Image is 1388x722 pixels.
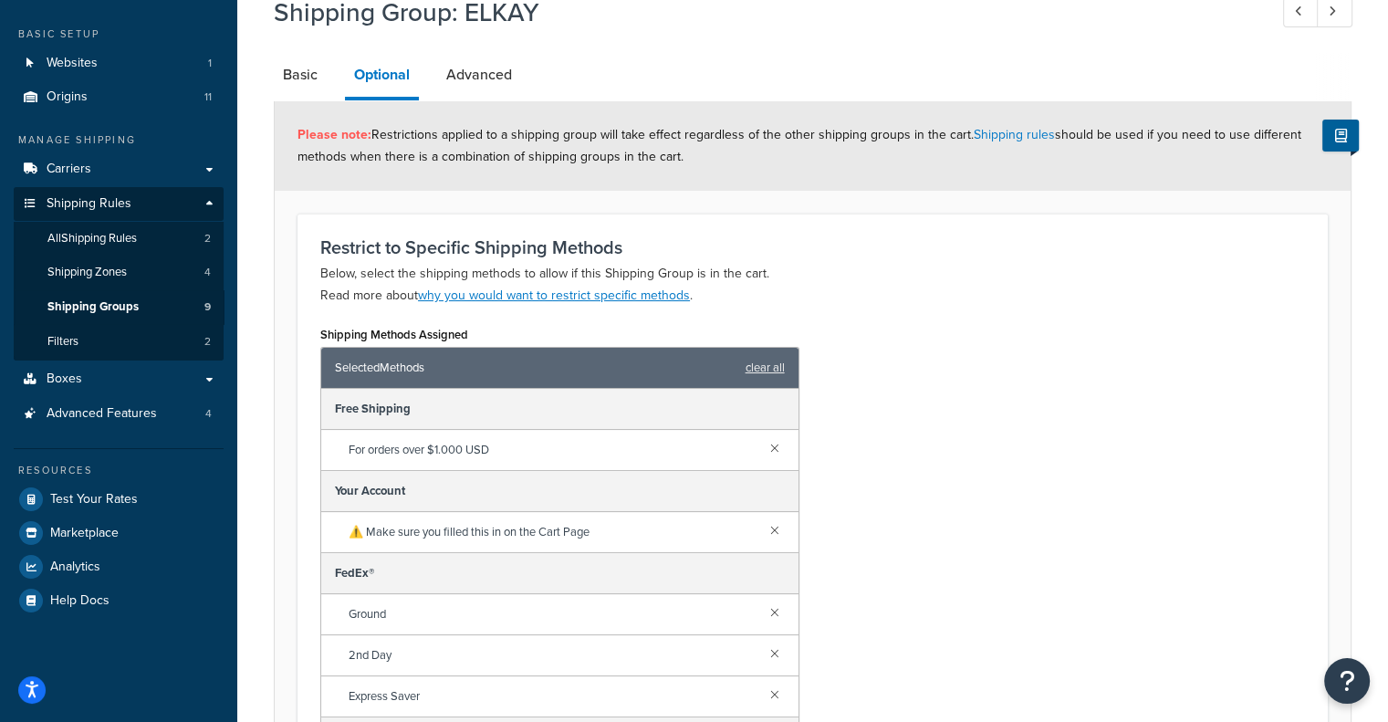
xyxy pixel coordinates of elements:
[345,53,419,100] a: Optional
[14,132,224,148] div: Manage Shipping
[14,325,224,359] li: Filters
[47,56,98,71] span: Websites
[14,362,224,396] a: Boxes
[349,437,756,463] span: For orders over $1.000 USD
[50,492,138,507] span: Test Your Rates
[14,397,224,431] a: Advanced Features4
[349,684,756,709] span: Express Saver
[208,56,212,71] span: 1
[47,334,78,350] span: Filters
[274,53,327,97] a: Basic
[321,553,798,594] div: FedEx®
[47,231,137,246] span: All Shipping Rules
[14,483,224,516] a: Test Your Rates
[50,593,110,609] span: Help Docs
[297,125,1301,166] span: Restrictions applied to a shipping group will take effect regardless of the other shipping groups...
[437,53,521,97] a: Advanced
[1324,658,1370,704] button: Open Resource Center
[204,231,211,246] span: 2
[14,290,224,324] a: Shipping Groups9
[320,237,1305,257] h3: Restrict to Specific Shipping Methods
[1322,120,1359,152] button: Show Help Docs
[14,47,224,80] li: Websites
[205,406,212,422] span: 4
[14,517,224,549] a: Marketplace
[204,299,211,315] span: 9
[204,265,211,280] span: 4
[297,125,371,144] strong: Please note:
[418,286,690,305] a: why you would want to restrict specific methods
[14,290,224,324] li: Shipping Groups
[204,89,212,105] span: 11
[47,265,127,280] span: Shipping Zones
[14,187,224,221] a: Shipping Rules
[14,325,224,359] a: Filters2
[320,263,1305,307] p: Below, select the shipping methods to allow if this Shipping Group is in the cart. Read more about .
[14,397,224,431] li: Advanced Features
[14,26,224,42] div: Basic Setup
[349,643,756,668] span: 2nd Day
[321,471,798,512] div: Your Account
[321,389,798,430] div: Free Shipping
[47,196,131,212] span: Shipping Rules
[14,256,224,289] li: Shipping Zones
[14,187,224,361] li: Shipping Rules
[50,526,119,541] span: Marketplace
[47,371,82,387] span: Boxes
[14,80,224,114] li: Origins
[974,125,1055,144] a: Shipping rules
[47,299,139,315] span: Shipping Groups
[14,152,224,186] a: Carriers
[14,256,224,289] a: Shipping Zones4
[14,222,224,256] a: AllShipping Rules2
[349,602,756,627] span: Ground
[14,47,224,80] a: Websites1
[47,162,91,177] span: Carriers
[14,463,224,478] div: Resources
[335,355,736,381] span: Selected Methods
[50,560,100,575] span: Analytics
[320,328,468,341] label: Shipping Methods Assigned
[47,406,157,422] span: Advanced Features
[14,584,224,617] a: Help Docs
[204,334,211,350] span: 2
[14,80,224,114] a: Origins11
[349,519,756,545] span: ⚠️ Make sure you filled this in on the Cart Page
[47,89,88,105] span: Origins
[746,355,785,381] a: clear all
[14,550,224,583] a: Analytics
